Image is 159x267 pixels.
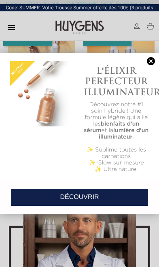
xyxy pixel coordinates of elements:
[84,166,149,173] p: ✨ Ultra naturel
[84,101,149,140] p: Découvrez notre #1 soin hybride ! Une formule légère qui allie les et la .
[84,147,149,160] p: ✨ Sublime toutes les carnations
[84,65,149,97] h1: L'ÉLIXIR PERFECTEUR ILLUMINATEUR
[99,128,148,140] b: lumière d'un illuminateur
[84,160,149,166] p: ✨ Glow sur mesure
[84,121,139,133] b: bienfaits d'un sérum
[11,188,148,206] a: DÉCOUVRIR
